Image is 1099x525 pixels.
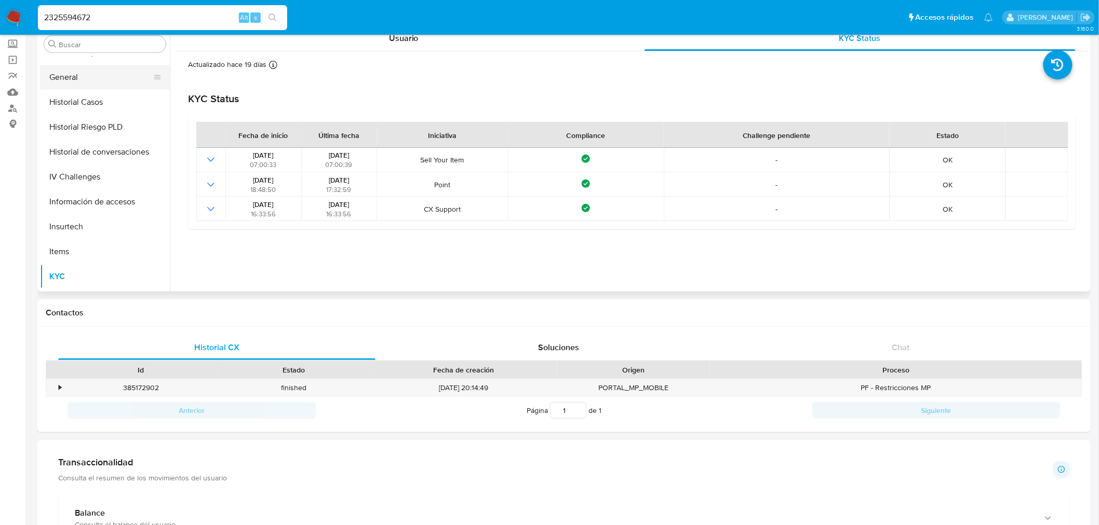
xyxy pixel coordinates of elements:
[40,115,170,140] button: Historial Riesgo PLD
[40,140,170,164] button: Historial de conversaciones
[262,10,283,25] button: search-icon
[377,365,550,375] div: Fecha de creación
[565,365,703,375] div: Origen
[557,379,710,396] div: PORTAL_MP_MOBILE
[1080,12,1091,23] a: Salir
[839,32,881,44] span: KYC Status
[40,239,170,264] button: Items
[40,214,170,239] button: Insurtech
[40,189,170,214] button: Información de accesos
[48,40,57,48] button: Buscar
[40,289,170,314] button: Lista Interna
[539,341,580,353] span: Soluciones
[72,365,210,375] div: Id
[194,341,239,353] span: Historial CX
[916,12,974,23] span: Accesos rápidos
[370,379,557,396] div: [DATE] 20:14:49
[812,402,1061,419] button: Siguiente
[527,402,601,419] span: Página de
[46,308,1082,318] h1: Contactos
[40,65,162,90] button: General
[984,13,993,22] a: Notificaciones
[68,402,316,419] button: Anterior
[599,405,601,416] span: 1
[40,90,170,115] button: Historial Casos
[1018,12,1077,22] p: gregorio.negri@mercadolibre.com
[40,264,170,289] button: KYC
[892,341,910,353] span: Chat
[240,12,248,22] span: Alt
[64,379,217,396] div: 385172902
[389,32,419,44] span: Usuario
[1077,24,1094,33] span: 3.160.0
[59,383,61,393] div: •
[717,365,1075,375] div: Proceso
[40,164,170,189] button: IV Challenges
[710,379,1082,396] div: PF - Restricciones MP
[224,365,363,375] div: Estado
[38,11,287,24] input: Buscar usuario o caso...
[59,40,162,49] input: Buscar
[188,60,266,70] p: Actualizado hace 19 días
[217,379,370,396] div: finished
[254,12,257,22] span: s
